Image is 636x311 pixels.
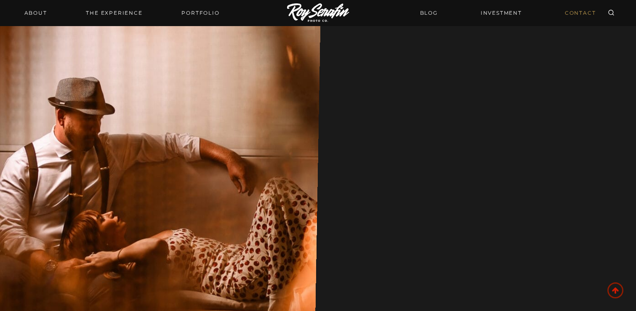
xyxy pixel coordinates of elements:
a: THE EXPERIENCE [81,7,147,19]
a: Scroll to top [607,282,623,298]
nav: Secondary Navigation [415,5,601,20]
button: View Search Form [605,7,617,19]
img: Logo of Roy Serafin Photo Co., featuring stylized text in white on a light background, representi... [287,3,349,23]
nav: Primary Navigation [19,7,225,19]
a: BLOG [415,5,443,20]
a: INVESTMENT [476,5,527,20]
a: CONTACT [560,5,601,20]
a: About [19,7,52,19]
a: Portfolio [176,7,224,19]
